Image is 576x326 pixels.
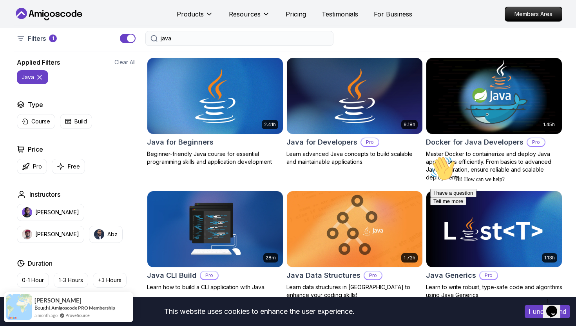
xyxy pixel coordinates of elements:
[17,159,47,174] button: Pro
[68,163,80,170] p: Free
[17,58,60,67] h2: Applied Filters
[35,208,79,216] p: [PERSON_NAME]
[229,9,261,19] p: Resources
[322,9,358,19] a: Testimonials
[147,58,283,166] a: Java for Beginners card2.41hJava for BeginnersBeginner-friendly Java course for essential program...
[60,114,92,129] button: Build
[427,153,568,291] iframe: chat widget
[147,150,283,166] p: Beginner-friendly Java course for essential programming skills and application development
[65,312,90,319] a: ProveSource
[31,118,50,125] p: Course
[286,137,357,148] h2: Java for Developers
[52,159,85,174] button: Free
[229,9,270,25] button: Resources
[161,34,328,42] input: Search Java, React, Spring boot ...
[177,9,213,25] button: Products
[98,276,121,284] p: +3 Hours
[426,283,562,299] p: Learn to write robust, type-safe code and algorithms using Java Generics.
[264,121,276,128] p: 2.41h
[286,191,423,299] a: Java Data Structures card1.72hJava Data StructuresProLearn data structures in [GEOGRAPHIC_DATA] t...
[426,137,523,148] h2: Docker for Java Developers
[59,276,83,284] p: 1-3 Hours
[34,304,51,311] span: Bought
[33,163,42,170] p: Pro
[286,9,306,19] a: Pricing
[147,191,283,291] a: Java CLI Build card28mJava CLI BuildProLearn how to build a CLI application with Java.
[286,58,423,166] a: Java for Developers card9.18hJava for DevelopersProLearn advanced Java concepts to build scalable...
[17,70,48,84] button: java
[93,273,127,288] button: +3 Hours
[364,272,382,279] p: Pro
[527,138,545,146] p: Pro
[34,312,58,319] span: a month ago
[3,36,49,44] button: I have a question
[22,73,34,81] p: java
[426,58,562,181] a: Docker for Java Developers card1.45hDocker for Java DevelopersProMaster Docker to containerize an...
[35,230,79,238] p: [PERSON_NAME]
[34,297,82,304] span: [PERSON_NAME]
[505,7,562,22] a: Members Area
[6,303,513,320] div: This website uses cookies to enhance the user experience.
[54,273,88,288] button: 1-3 Hours
[525,305,570,318] button: Accept cookies
[423,56,565,136] img: Docker for Java Developers card
[17,114,55,129] button: Course
[361,138,379,146] p: Pro
[74,118,87,125] p: Build
[3,3,144,53] div: 👋Hi! How can we help?I have a questionTell me more
[89,226,123,243] button: instructor imgAbz
[29,190,60,199] h2: Instructors
[28,145,43,154] h2: Price
[543,121,555,128] p: 1.45h
[426,270,476,281] h2: Java Generics
[286,283,423,299] p: Learn data structures in [GEOGRAPHIC_DATA] to enhance your coding skills!
[404,121,415,128] p: 9.18h
[28,34,46,43] p: Filters
[147,137,214,148] h2: Java for Beginners
[505,7,562,21] p: Members Area
[426,191,562,299] a: Java Generics card1.13hJava GenericsProLearn to write robust, type-safe code and algorithms using...
[266,255,276,261] p: 28m
[287,58,422,134] img: Java for Developers card
[114,58,136,66] button: Clear All
[286,150,423,166] p: Learn advanced Java concepts to build scalable and maintainable applications.
[3,3,28,28] img: :wave:
[3,44,39,53] button: Tell me more
[17,226,84,243] button: instructor img[PERSON_NAME]
[51,305,115,311] a: Amigoscode PRO Membership
[28,100,43,109] h2: Type
[52,35,54,42] p: 1
[177,9,204,19] p: Products
[22,276,44,284] p: 0-1 Hour
[17,273,49,288] button: 0-1 Hour
[147,58,283,134] img: Java for Beginners card
[287,191,422,267] img: Java Data Structures card
[22,229,32,239] img: instructor img
[286,270,360,281] h2: Java Data Structures
[543,295,568,318] iframe: chat widget
[147,270,197,281] h2: Java CLI Build
[22,207,32,217] img: instructor img
[94,229,104,239] img: instructor img
[426,150,562,181] p: Master Docker to containerize and deploy Java applications efficiently. From basics to advanced J...
[147,283,283,291] p: Learn how to build a CLI application with Java.
[426,191,562,267] img: Java Generics card
[147,191,283,267] img: Java CLI Build card
[3,24,78,29] span: Hi! How can we help?
[201,272,218,279] p: Pro
[17,204,84,221] button: instructor img[PERSON_NAME]
[107,230,118,238] p: Abz
[374,9,412,19] a: For Business
[28,259,53,268] h2: Duration
[404,255,415,261] p: 1.72h
[6,294,32,320] img: provesource social proof notification image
